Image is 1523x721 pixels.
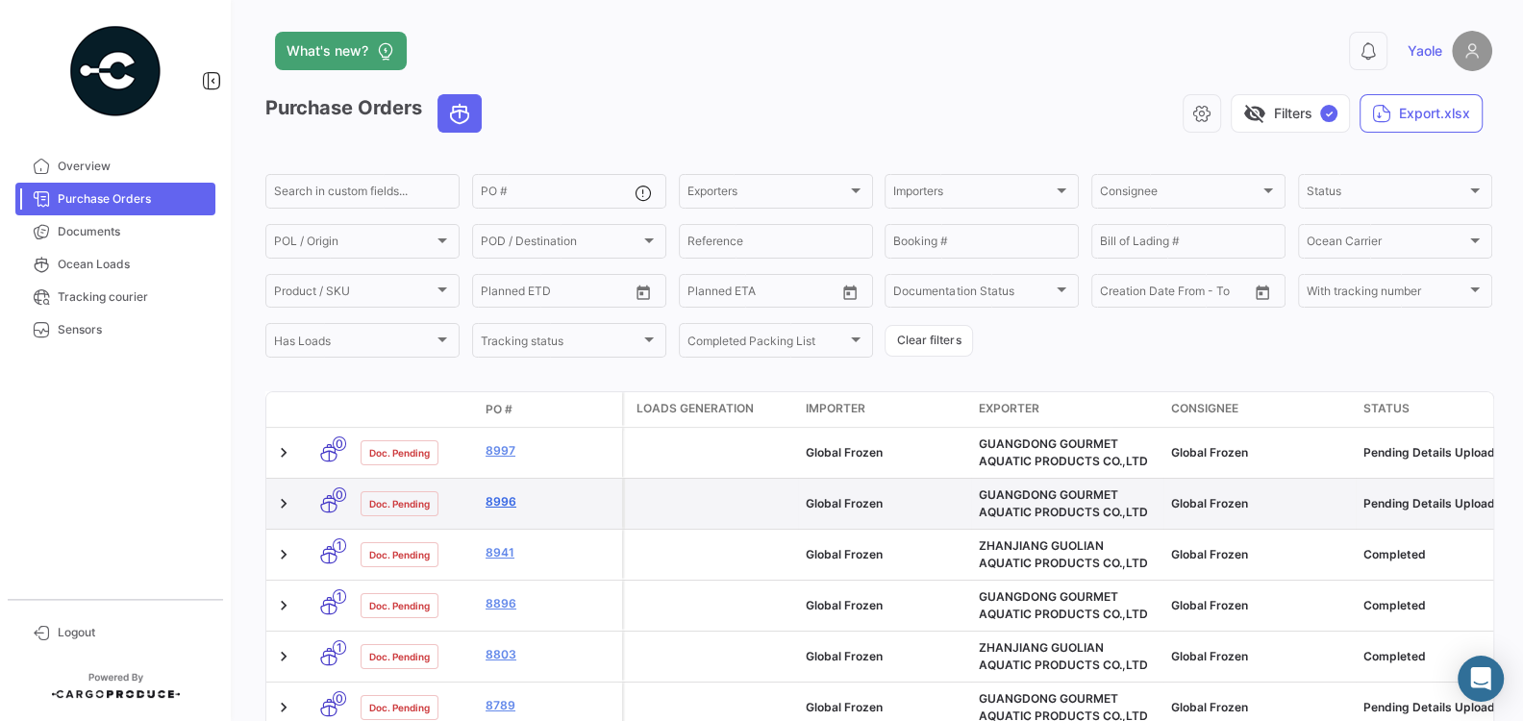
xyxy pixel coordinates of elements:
span: What's new? [287,41,368,61]
span: Tracking courier [58,288,208,306]
span: 1 [333,538,346,553]
span: 1 [333,640,346,655]
span: 0 [333,487,346,502]
datatable-header-cell: Importer [798,392,971,427]
div: Abrir Intercom Messenger [1458,656,1504,702]
span: Importers [893,187,1053,201]
span: POL / Origin [274,237,434,251]
a: 8789 [486,697,614,714]
span: Status [1307,187,1466,201]
span: Sensors [58,321,208,338]
button: Open calendar [629,278,658,307]
input: From [481,287,508,301]
span: Logout [58,624,208,641]
a: Expand/Collapse Row [274,698,293,717]
input: To [728,287,798,301]
span: GUANGDONG GOURMET AQUATIC PRODUCTS CO.,LTD [979,487,1148,519]
span: Doc. Pending [369,496,430,511]
span: Has Loads [274,336,434,350]
a: Ocean Loads [15,248,215,281]
span: Global Frozen [806,547,883,561]
span: Status [1363,400,1410,417]
img: powered-by.png [67,23,163,119]
a: Expand/Collapse Row [274,443,293,462]
datatable-header-cell: Doc. Status [353,402,478,417]
span: 0 [333,691,346,706]
button: Clear filters [885,325,973,357]
span: Ocean Carrier [1307,237,1466,251]
span: Doc. Pending [369,649,430,664]
span: 1 [333,589,346,604]
span: Global Frozen [1171,700,1248,714]
input: From [1100,287,1127,301]
span: ✓ [1320,105,1337,122]
datatable-header-cell: Loads generation [625,392,798,427]
span: Consignee [1171,400,1238,417]
datatable-header-cell: Transport mode [305,402,353,417]
span: Overview [58,158,208,175]
span: Global Frozen [1171,496,1248,510]
button: Open calendar [1248,278,1277,307]
button: Export.xlsx [1360,94,1483,133]
span: GUANGDONG GOURMET AQUATIC PRODUCTS CO.,LTD [979,436,1148,468]
span: PO # [486,401,512,418]
span: Global Frozen [1171,649,1248,663]
span: ZHANJIANG GUOLIAN AQUATIC PRODUCTS CO.,LTD [979,538,1148,570]
span: POD / Destination [481,237,640,251]
a: 8996 [486,493,614,510]
span: Consignee [1100,187,1260,201]
a: Documents [15,215,215,248]
a: Expand/Collapse Row [274,494,293,513]
span: Exporters [687,187,847,201]
a: Expand/Collapse Row [274,647,293,666]
a: 8941 [486,544,614,561]
span: Purchase Orders [58,190,208,208]
span: Doc. Pending [369,700,430,715]
span: Global Frozen [806,598,883,612]
span: Global Frozen [806,700,883,714]
span: Loads generation [637,400,754,417]
a: 8803 [486,646,614,663]
input: From [687,287,714,301]
button: visibility_offFilters✓ [1231,94,1350,133]
span: Global Frozen [1171,445,1248,460]
span: Global Frozen [806,445,883,460]
span: Doc. Pending [369,547,430,562]
a: Overview [15,150,215,183]
a: Expand/Collapse Row [274,596,293,615]
span: 0 [333,436,346,451]
button: What's new? [275,32,407,70]
datatable-header-cell: PO # [478,393,622,426]
span: visibility_off [1243,102,1266,125]
datatable-header-cell: Exporter [971,392,1163,427]
span: GUANGDONG GOURMET AQUATIC PRODUCTS CO.,LTD [979,589,1148,621]
span: Global Frozen [806,649,883,663]
h3: Purchase Orders [265,94,487,133]
span: Global Frozen [806,496,883,510]
a: Sensors [15,313,215,346]
a: Tracking courier [15,281,215,313]
input: To [1140,287,1211,301]
span: Product / SKU [274,287,434,301]
a: 8997 [486,442,614,460]
span: Importer [806,400,865,417]
a: 8896 [486,595,614,612]
datatable-header-cell: Consignee [1163,392,1356,427]
span: Tracking status [481,336,640,350]
span: Global Frozen [1171,547,1248,561]
a: Expand/Collapse Row [274,545,293,564]
span: ZHANJIANG GUOLIAN AQUATIC PRODUCTS CO.,LTD [979,640,1148,672]
input: To [521,287,591,301]
span: Documentation Status [893,287,1053,301]
span: Global Frozen [1171,598,1248,612]
span: Yaole [1408,41,1442,61]
span: With tracking number [1307,287,1466,301]
span: Doc. Pending [369,598,430,613]
img: placeholder-user.png [1452,31,1492,71]
span: Completed Packing List [687,336,847,350]
a: Purchase Orders [15,183,215,215]
button: Ocean [438,95,481,132]
button: Open calendar [836,278,864,307]
span: Doc. Pending [369,445,430,460]
span: Documents [58,223,208,240]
